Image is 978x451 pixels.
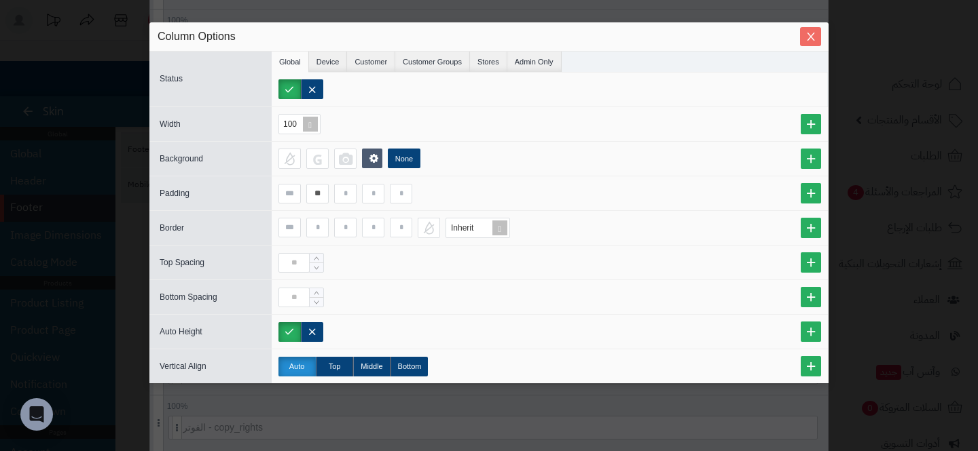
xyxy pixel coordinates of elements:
span: Status [160,74,183,83]
div: Column Options [158,29,820,44]
label: Auto [278,357,316,376]
span: Increase Value [310,288,323,298]
li: Customer Groups [395,52,470,72]
li: Customer [347,52,395,72]
span: Decrease Value [310,297,323,307]
li: Device [309,52,348,72]
span: Top Spacing [160,258,204,267]
span: Background [160,154,203,163]
span: 100 [283,119,297,129]
span: Decrease Value [310,262,323,272]
li: Stores [470,52,507,72]
label: Top [316,357,353,376]
span: Increase Value [310,254,323,263]
span: Border [160,223,184,233]
span: Width [160,119,181,129]
div: Open Intercom Messenger [20,398,53,431]
span: Bottom Spacing [160,292,217,302]
button: Close [800,27,821,46]
label: None [388,149,420,168]
label: Bottom [391,357,428,376]
span: Vertical Align [160,361,206,371]
span: Auto Height [160,327,202,336]
li: Admin Only [507,52,562,72]
li: Global [272,52,309,72]
span: Padding [160,189,189,198]
label: Middle [353,357,391,376]
span: Inherit [451,223,473,233]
